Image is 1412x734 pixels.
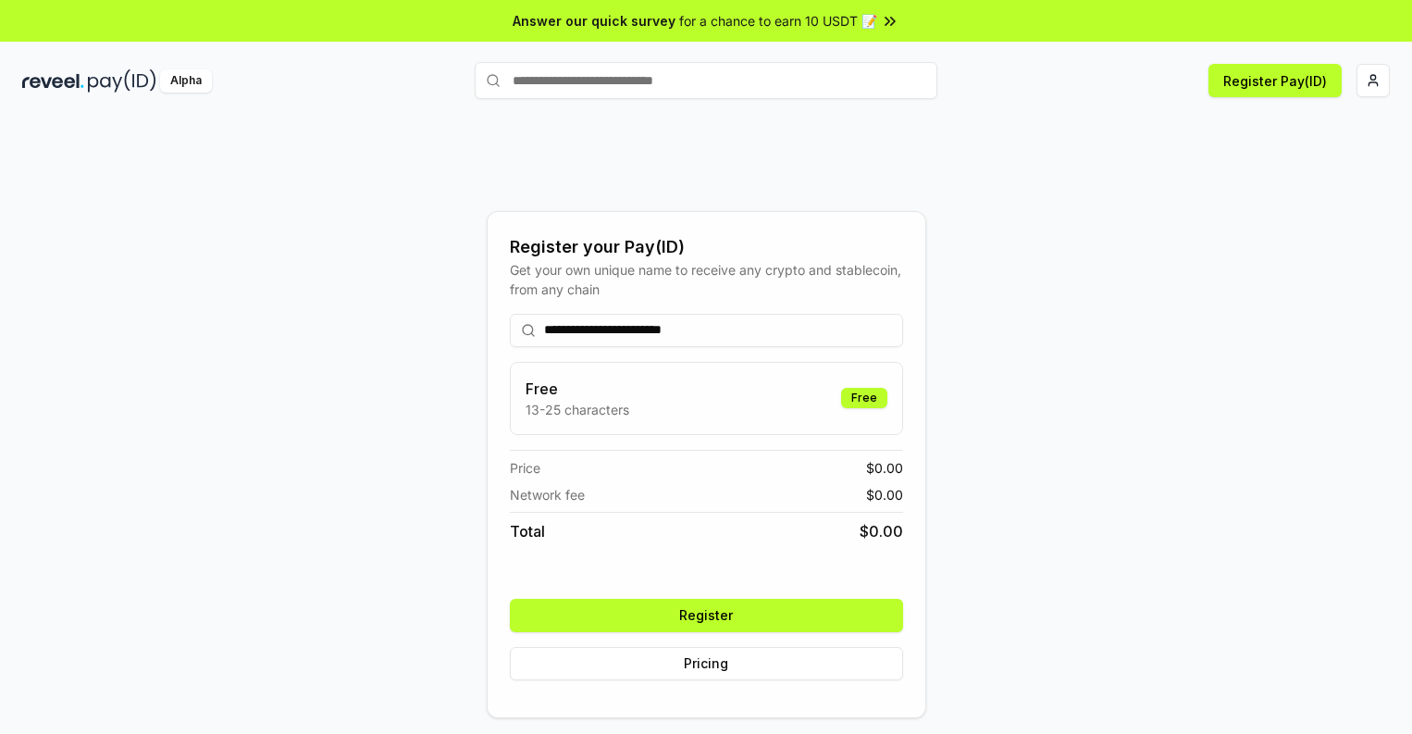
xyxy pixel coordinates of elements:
[866,485,903,504] span: $ 0.00
[510,520,545,542] span: Total
[510,260,903,299] div: Get your own unique name to receive any crypto and stablecoin, from any chain
[510,458,540,478] span: Price
[510,647,903,680] button: Pricing
[513,11,675,31] span: Answer our quick survey
[679,11,877,31] span: for a chance to earn 10 USDT 📝
[160,69,212,93] div: Alpha
[22,69,84,93] img: reveel_dark
[510,599,903,632] button: Register
[510,234,903,260] div: Register your Pay(ID)
[841,388,887,408] div: Free
[526,378,629,400] h3: Free
[866,458,903,478] span: $ 0.00
[510,485,585,504] span: Network fee
[860,520,903,542] span: $ 0.00
[1208,64,1342,97] button: Register Pay(ID)
[526,400,629,419] p: 13-25 characters
[88,69,156,93] img: pay_id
